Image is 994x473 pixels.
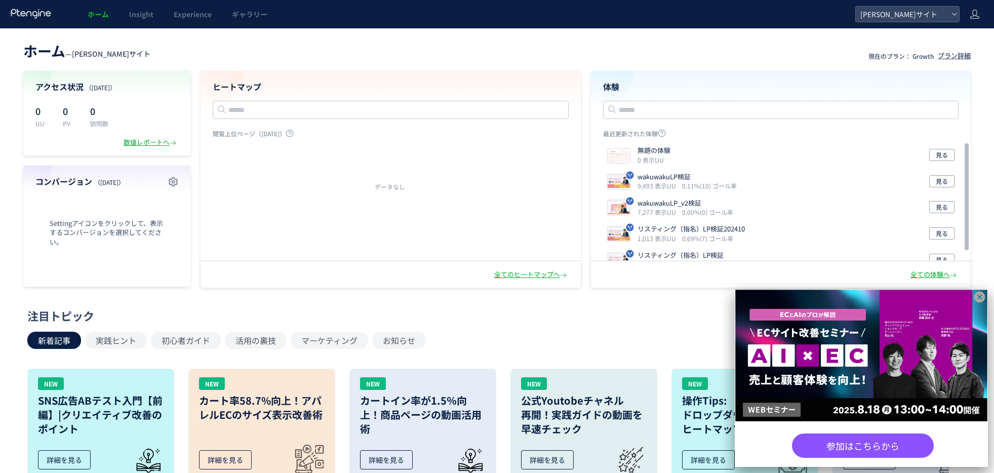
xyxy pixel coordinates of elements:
button: 見る [929,254,955,266]
span: ギャラリー [232,9,267,19]
i: 949 表示UU [638,260,675,269]
p: 0 [35,103,51,119]
span: Experience [174,9,212,19]
i: 9,493 表示UU [638,181,680,190]
span: [PERSON_NAME]サイト [857,7,947,22]
h3: カートイン率が1.5％向上！商品ページの動画活用術 [360,393,486,436]
i: 0 表示UU [638,155,664,164]
div: 詳細を見る [38,450,91,469]
span: 見る [936,149,948,161]
p: 訪問数 [90,119,108,128]
div: 注目トピック [27,308,962,324]
div: 数値レポートへ [124,138,178,147]
div: 詳細を見る [682,450,735,469]
span: 見る [936,254,948,266]
button: 実践ヒント [85,332,147,349]
p: 現在のプラン： Growth [868,52,934,60]
span: 見る [936,201,948,213]
i: 0.69%(7) ゴール率 [682,234,733,243]
p: リスティング（指名）LP検証202410 [638,224,745,234]
p: リスティング（指名）LP検証 [638,251,724,260]
img: fc1e9825952dc99333bbf7197fdcaa161732684892161.jpeg [608,201,630,215]
h3: SNS広告ABテスト入門【前編】|クリエイティブ改善のポイント [38,393,164,436]
p: 0 [90,103,108,119]
button: お知らせ [372,332,426,349]
h3: 公式Youtobeチャネル 再開！実践ガイドの動画を 早速チェック [521,393,647,436]
span: Settingアイコンをクリックして、表示するコンバージョンを選択してください。 [35,219,178,247]
button: マーケティング [291,332,368,349]
p: 0 [63,103,78,119]
h4: アクセス状況 [35,81,178,93]
img: c8e4d24a6c0669702a7e229b29fb27e61729590095745.jpeg [608,175,630,189]
p: 無題の体験 [638,146,670,155]
button: 見る [929,201,955,213]
div: — [23,41,150,61]
div: 全ての体験へ [910,270,959,280]
p: PV [63,119,78,128]
span: （[DATE]） [86,83,116,92]
span: [PERSON_NAME]サイト [72,49,150,59]
div: データなし [201,182,580,191]
div: NEW [682,377,708,390]
h3: 操作Tips: ドロップダウンメニューの ヒートマップの確認方法 [682,393,808,436]
i: 1,013 表示UU [638,234,680,243]
h3: カート率58.7%向上！アパレルECのサイズ表示改善術 [199,393,325,422]
h4: コンバージョン [35,176,178,187]
h4: ヒートマップ [213,81,569,93]
p: wakuwakuLP_v2検証 [638,199,729,208]
img: efefdc24b8a12983997e232ae640fd4f1719450875318.jpeg [608,254,630,268]
span: 見る [936,227,948,240]
button: 新着記事 [27,332,81,349]
span: ホーム [88,9,109,19]
p: 最近更新された体験 [603,129,959,142]
img: d96718a501c159f985854421b72623c31737090574798.jpeg [608,149,630,163]
span: ホーム [23,41,65,61]
button: 見る [929,227,955,240]
i: 0.00%(0) ゴール率 [682,208,733,216]
img: 6c529989bed77f875bab1db800f9cd851729141171710.jpeg [608,227,630,242]
span: （[DATE]） [94,178,125,186]
div: NEW [360,377,386,390]
p: 閲覧上位ページ（[DATE]） [213,129,569,142]
div: NEW [38,377,64,390]
i: 0.11%(10) ゴール率 [682,181,737,190]
button: 見る [929,175,955,187]
div: プラン詳細 [938,51,971,61]
h4: 体験 [603,81,959,93]
div: NEW [199,377,225,390]
div: 詳細を見る [360,450,413,469]
p: wakuwakuLP検証 [638,172,733,182]
span: 見る [936,175,948,187]
button: 見る [929,149,955,161]
button: 活用の裏技 [225,332,287,349]
div: 詳細を見る [199,450,252,469]
span: Insight [129,9,153,19]
button: 初心者ガイド [151,332,221,349]
div: NEW [521,377,547,390]
i: 7,277 表示UU [638,208,680,216]
p: UU [35,119,51,128]
div: 詳細を見る [521,450,574,469]
div: 全てのヒートマップへ [494,270,569,280]
i: 0.42%(4) ゴール率 [677,260,728,269]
